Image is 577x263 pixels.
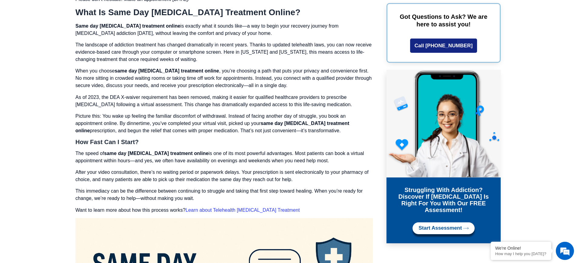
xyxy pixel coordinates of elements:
h3: Struggling with addiction? Discover if [MEDICAL_DATA] is right for you with our FREE Assessment! [391,187,496,213]
strong: same day [MEDICAL_DATA] treatment online [115,68,219,73]
p: After your video consultation, there’s no waiting period or paperwork delays. Your prescription i... [75,169,373,183]
h2: What Is Same Day [MEDICAL_DATA] Treatment Online? [75,7,373,18]
h3: How Fast Can I Start? [75,139,373,145]
strong: same day [MEDICAL_DATA] treatment online [104,151,209,156]
span: Start Assessment [419,225,462,231]
p: How may I help you today? [495,251,547,256]
a: Call [PHONE_NUMBER] [410,39,477,53]
a: Start Assessment [413,222,475,234]
p: The speed of is one of its most powerful advantages. Most patients can book a virtual appointment... [75,150,373,164]
a: Learn about Telehealth [MEDICAL_DATA] Treatment [185,207,300,213]
strong: Same day [MEDICAL_DATA] treatment online [75,23,181,29]
p: Got Questions to Ask? We are here to assist you! [396,13,491,28]
p: The landscape of addiction treatment has changed dramatically in recent years. Thanks to updated ... [75,41,373,63]
p: As of 2023, the DEA X-waiver requirement has been removed, making it easier for qualified healthc... [75,94,373,108]
img: Online Suboxone Treatment - Opioid Addiction Treatment using phone [386,70,501,177]
p: is exactly what it sounds like—a way to begin your recovery journey from [MEDICAL_DATA] addiction... [75,22,373,37]
p: Picture this: You wake up feeling the familiar discomfort of withdrawal. Instead of facing anothe... [75,113,373,134]
p: When you choose , you’re choosing a path that puts your privacy and convenience first. No more si... [75,67,373,89]
span: Call [PHONE_NUMBER] [415,43,473,48]
div: We're Online! [495,246,547,251]
p: This immediacy can be the difference between continuing to struggle and taking that first step to... [75,187,373,202]
p: Want to learn more about how this process works? [75,207,373,214]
